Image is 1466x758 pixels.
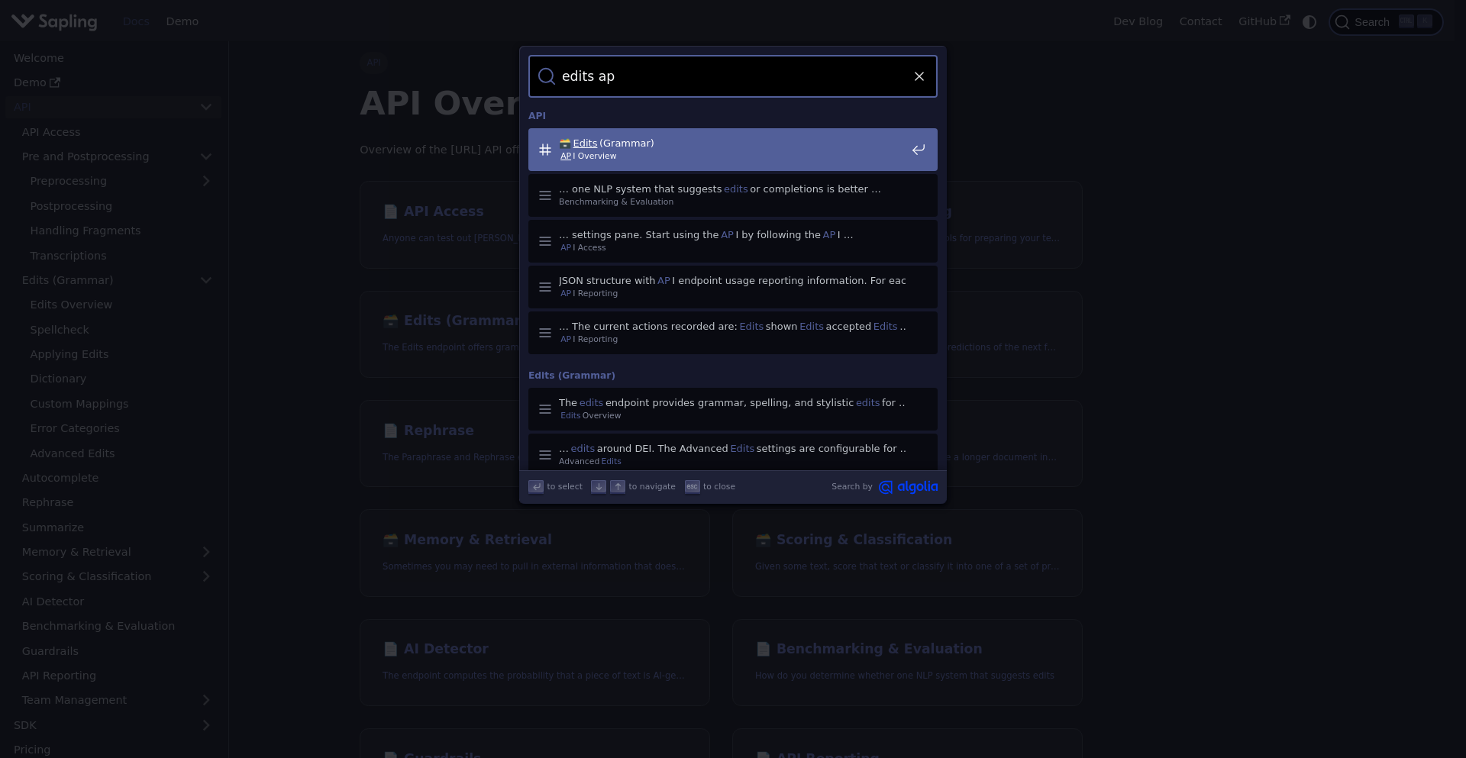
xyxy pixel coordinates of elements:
[686,481,698,492] svg: Escape key
[722,181,750,196] mark: edits
[531,481,542,492] svg: Enter key
[559,333,906,346] span: I Reporting
[655,273,672,288] mark: AP
[528,311,938,354] a: … The current actions recorded are:EditsshownEditsacceptedEdits…API Reporting
[559,396,906,409] span: The endpoint provides grammar, spelling, and stylistic for …
[821,227,838,242] mark: AP
[831,480,938,495] a: Search byAlgolia
[528,128,938,171] a: 🗃️Edits(Grammar)API Overview
[738,318,766,334] mark: Edits
[559,150,573,163] mark: AP
[719,227,736,242] mark: AP
[559,442,906,455] span: … around DEI. The Advanced settings are configurable for …
[559,274,906,287] span: JSON structure with I endpoint usage reporting information. For each …
[910,67,928,85] button: Clear the query
[831,480,873,495] span: Search by
[559,241,573,254] mark: AP
[559,287,906,300] span: I Reporting
[528,174,938,217] a: … one NLP system that suggestseditsor completions is better …Benchmarking & Evaluation
[556,55,910,98] input: Search docs
[599,455,623,468] mark: Edits
[559,409,583,422] mark: Edits
[528,434,938,476] a: …editsaround DEI. The AdvancedEditssettings are configurable for …AdvancedEdits
[525,98,941,128] div: API
[528,388,938,431] a: Theeditsendpoint provides grammar, spelling, and stylisticeditsfor …EditsOverview
[528,266,938,308] a: JSON structure withAPI endpoint usage reporting information. For each …API Reporting
[547,480,583,493] span: to select
[559,195,906,208] span: Benchmarking & Evaluation
[879,480,938,495] svg: Algolia
[525,357,941,388] div: Edits (Grammar)
[854,395,882,410] mark: edits
[571,135,599,150] mark: Edits
[559,409,906,422] span: Overview
[559,320,906,333] span: … The current actions recorded are: shown accepted …
[559,287,573,300] mark: AP
[559,241,906,254] span: I Access
[559,150,906,163] span: I Overview
[703,480,735,493] span: to close
[798,318,826,334] mark: Edits
[559,137,906,150] span: 🗃️ (Grammar)
[577,395,605,410] mark: edits
[728,440,757,456] mark: Edits
[569,440,597,456] mark: edits
[629,480,676,493] span: to navigate
[593,481,605,492] svg: Arrow down
[871,318,899,334] mark: Edits
[559,182,906,195] span: … one NLP system that suggests or completions is better …
[559,228,906,241] span: … settings pane. Start using the I by following the I …
[559,455,906,468] span: Advanced
[559,333,573,346] mark: AP
[528,220,938,263] a: … settings pane. Start using theAPI by following theAPI …API Access
[612,481,624,492] svg: Arrow up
